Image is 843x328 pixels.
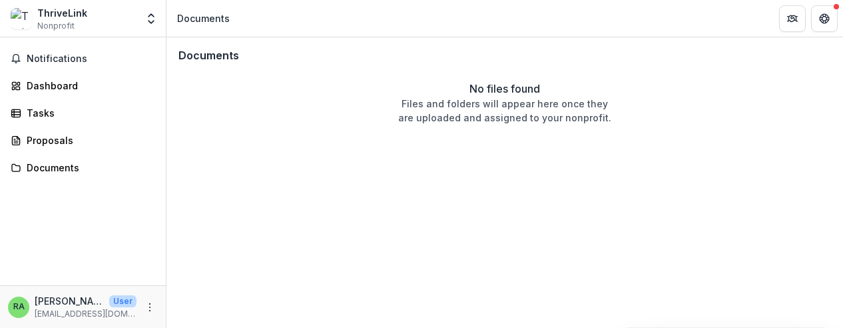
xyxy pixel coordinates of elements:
h3: Documents [178,49,239,62]
img: ThriveLink [11,8,32,29]
a: Proposals [5,129,160,151]
div: Rosa Abraha [13,303,25,311]
span: Nonprofit [37,20,75,32]
button: More [142,299,158,315]
p: [EMAIL_ADDRESS][DOMAIN_NAME] [35,308,137,320]
div: ThriveLink [37,6,87,20]
nav: breadcrumb [172,9,235,28]
a: Documents [5,157,160,179]
a: Dashboard [5,75,160,97]
a: Tasks [5,102,160,124]
div: Documents [27,161,150,175]
button: Get Help [811,5,838,32]
div: Documents [177,11,230,25]
button: Open entity switcher [142,5,160,32]
button: Notifications [5,48,160,69]
div: Tasks [27,106,150,120]
p: [PERSON_NAME] [35,294,104,308]
p: Files and folders will appear here once they are uploaded and assigned to your nonprofit. [398,97,611,125]
p: User [109,295,137,307]
span: Notifications [27,53,155,65]
div: Proposals [27,133,150,147]
button: Partners [779,5,806,32]
p: No files found [469,81,540,97]
div: Dashboard [27,79,150,93]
